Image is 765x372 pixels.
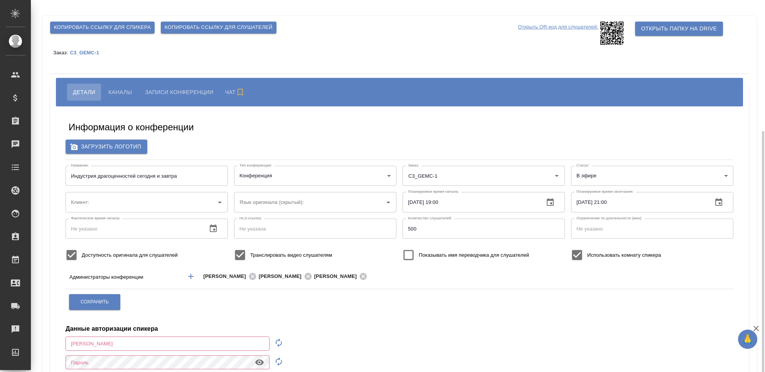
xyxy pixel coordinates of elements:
[182,267,200,286] button: Добавить менеджера
[741,331,754,347] span: 🙏
[383,197,394,208] button: Open
[314,271,370,281] div: [PERSON_NAME]
[66,140,147,154] label: Загрузить логотип
[53,50,70,56] p: Заказ:
[518,22,598,45] p: Открыть QR-код для слушателей:
[70,49,105,56] a: C3_GEMC-1
[250,251,332,259] span: Транслировать видео слушателям
[69,273,179,281] p: Администраторы конференции
[66,337,270,350] input: Не указано
[145,88,213,97] span: Записи конференции
[72,142,141,151] span: Загрузить логотип
[225,88,247,97] span: Чат
[587,251,661,259] span: Использовать комнату спикера
[571,219,733,239] input: Не указано
[571,166,733,186] div: В эфире
[236,88,245,97] svg: Подписаться
[81,299,109,305] span: Сохранить
[738,330,757,349] button: 🙏
[54,23,151,32] span: Копировать ссылку для спикера
[670,276,672,277] button: Open
[314,273,362,280] span: [PERSON_NAME]
[82,251,178,259] span: Доступность оригинала для слушателей
[66,219,201,239] input: Не указано
[259,273,306,280] span: [PERSON_NAME]
[203,273,251,280] span: [PERSON_NAME]
[551,170,562,181] button: Open
[203,271,259,281] div: [PERSON_NAME]
[70,50,105,56] p: C3_GEMC-1
[234,166,396,186] div: Конференция
[259,271,314,281] div: [PERSON_NAME]
[161,22,276,34] button: Копировать ссылку для слушателей
[234,219,396,239] input: Не указана
[165,23,273,32] span: Копировать ссылку для слушателей
[403,192,538,212] input: Не указано
[66,324,158,333] h4: Данные авторизации спикера
[641,24,717,34] span: Открыть папку на Drive
[108,88,132,97] span: Каналы
[50,22,155,34] button: Копировать ссылку для спикера
[214,197,225,208] button: Open
[635,22,723,36] button: Открыть папку на Drive
[69,294,120,310] button: Сохранить
[403,219,565,239] input: Не указано
[69,121,194,133] h5: Информация о конференции
[66,166,228,186] input: Не указан
[419,251,529,259] span: Показывать имя переводчика для слушателей
[73,88,95,97] span: Детали
[571,192,706,212] input: Не указано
